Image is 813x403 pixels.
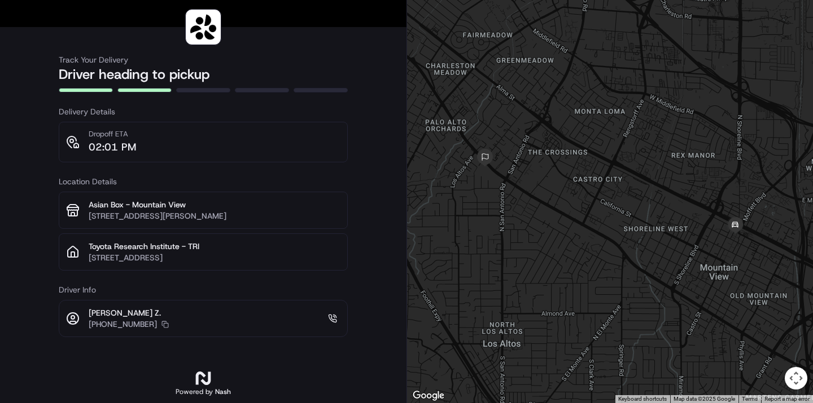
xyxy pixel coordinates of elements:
h3: Delivery Details [59,106,348,117]
p: [STREET_ADDRESS] [89,252,340,263]
a: Report a map error [764,396,810,402]
button: Keyboard shortcuts [618,395,667,403]
p: [STREET_ADDRESS][PERSON_NAME] [89,210,340,222]
h3: Driver Info [59,284,348,295]
p: Dropoff ETA [89,129,136,139]
a: Open this area in Google Maps (opens a new window) [410,388,447,403]
a: Terms [742,396,758,402]
p: 02:01 PM [89,139,136,155]
p: Toyota Research Institute - TRI [89,241,340,252]
span: Nash [215,387,231,396]
h2: Powered by [176,387,231,396]
p: [PERSON_NAME] Z. [89,307,169,318]
h3: Location Details [59,176,348,187]
p: Asian Box - Mountain View [89,199,340,210]
span: Map data ©2025 Google [674,396,735,402]
p: [PHONE_NUMBER] [89,318,157,330]
button: Map camera controls [785,367,807,389]
img: Google [410,388,447,403]
h2: Driver heading to pickup [59,65,348,83]
h3: Track Your Delivery [59,54,348,65]
img: logo-public_tracking_screen-Sharebite-1703187580717.png [188,12,218,42]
